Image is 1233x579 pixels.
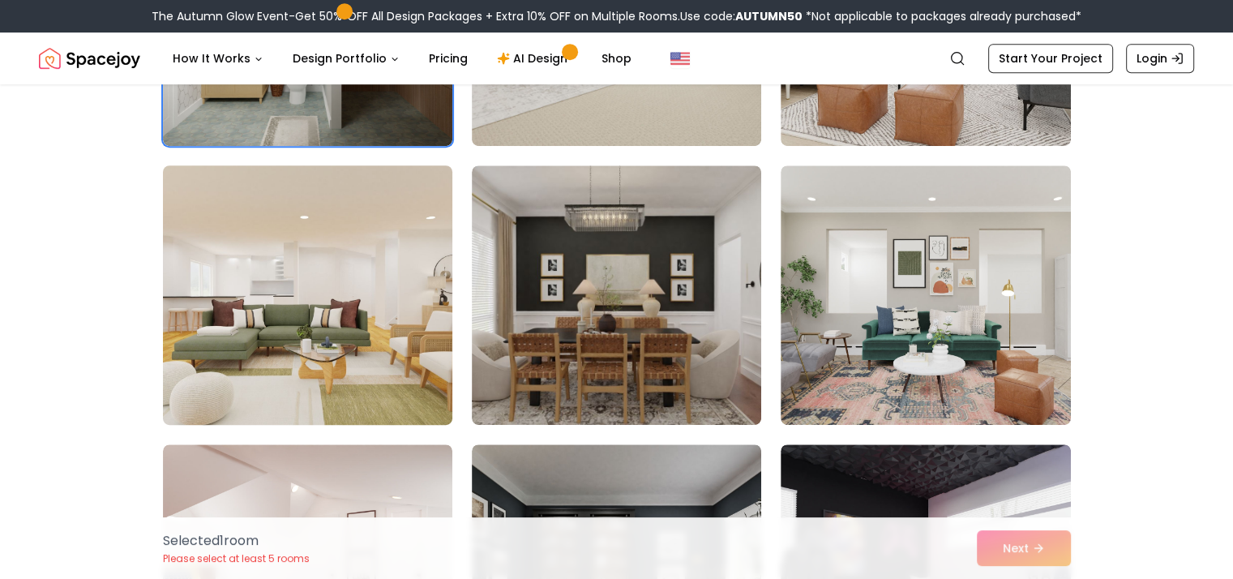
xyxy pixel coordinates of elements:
b: AUTUMN50 [735,8,803,24]
img: Room room-12 [781,165,1070,425]
img: United States [670,49,690,68]
a: Pricing [416,42,481,75]
p: Please select at least 5 rooms [163,552,310,565]
span: *Not applicable to packages already purchased* [803,8,1081,24]
button: Design Portfolio [280,42,413,75]
a: Login [1126,44,1194,73]
a: Shop [589,42,644,75]
img: Room room-11 [472,165,761,425]
nav: Global [39,32,1194,84]
div: The Autumn Glow Event-Get 50% OFF All Design Packages + Extra 10% OFF on Multiple Rooms. [152,8,1081,24]
a: Start Your Project [988,44,1113,73]
nav: Main [160,42,644,75]
p: Selected 1 room [163,531,310,551]
a: Spacejoy [39,42,140,75]
span: Use code: [680,8,803,24]
a: AI Design [484,42,585,75]
img: Spacejoy Logo [39,42,140,75]
button: How It Works [160,42,276,75]
img: Room room-10 [156,159,460,431]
